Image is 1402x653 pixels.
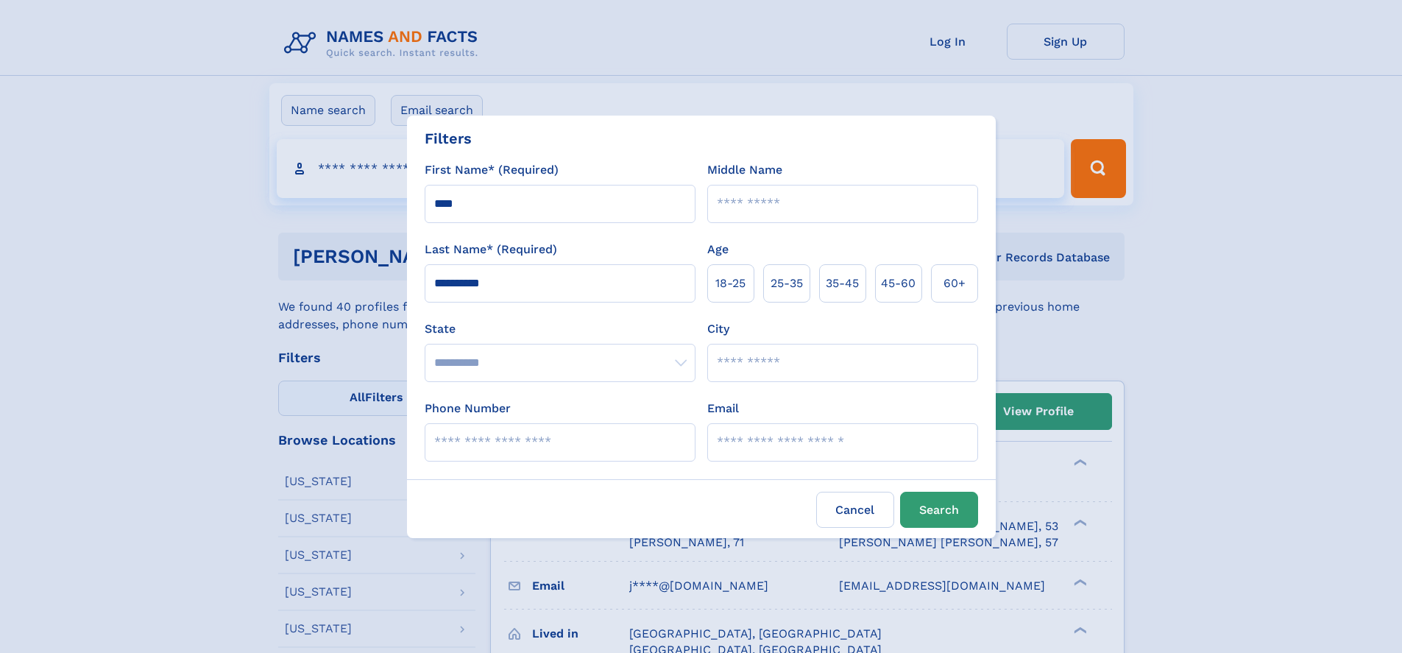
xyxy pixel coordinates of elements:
label: Age [707,241,729,258]
span: 25‑35 [771,275,803,292]
label: City [707,320,729,338]
label: Last Name* (Required) [425,241,557,258]
label: First Name* (Required) [425,161,559,179]
span: 18‑25 [715,275,746,292]
label: Cancel [816,492,894,528]
span: 60+ [943,275,966,292]
label: State [425,320,695,338]
label: Phone Number [425,400,511,417]
label: Middle Name [707,161,782,179]
div: Filters [425,127,472,149]
span: 45‑60 [881,275,916,292]
button: Search [900,492,978,528]
span: 35‑45 [826,275,859,292]
label: Email [707,400,739,417]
